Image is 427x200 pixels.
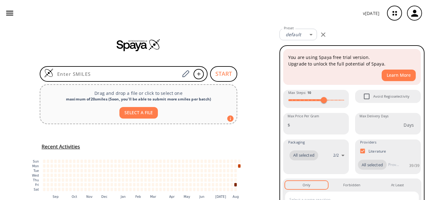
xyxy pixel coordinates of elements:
text: [DATE] [215,195,226,198]
text: Dec [101,195,108,198]
text: Sun [33,160,39,163]
text: Aug [233,195,239,198]
strong: 10 [307,90,311,95]
em: default [286,32,301,37]
img: Spaya logo [117,39,160,51]
button: Only [285,181,328,189]
text: Thu [33,178,39,182]
p: 2 / 2 [333,153,339,158]
text: Jun [199,195,204,198]
span: Providers [360,139,376,145]
button: Forbidden [330,181,373,189]
span: Max Steps : [288,90,311,95]
button: At Least [376,181,419,189]
p: Drag and drop a file or click to select one [45,90,232,96]
div: Forbidden [343,182,360,188]
div: At Least [391,182,404,188]
g: y-axis tick label [32,160,39,191]
span: Avoid Regioselectivity [373,94,409,99]
p: Days [404,122,414,128]
text: Sat [34,188,39,191]
p: 39 / 39 [409,163,419,168]
text: Mon [32,164,39,168]
text: Oct [72,195,77,198]
button: Learn More [382,70,416,81]
text: Apr [169,195,175,198]
text: May [183,195,190,198]
text: Mar [150,195,156,198]
button: START [210,66,237,82]
text: Jan [120,195,126,198]
div: Only [303,182,310,188]
g: cell [43,159,241,191]
p: You are using Spaya free trial version. Upgrade to unlock the full potential of Spaya. [288,54,416,67]
label: Max Price Per Gram [288,114,319,119]
text: Feb [135,195,141,198]
text: Tue [33,169,39,173]
label: Preset [284,26,294,31]
span: Avoid Regioselectivity [360,90,373,103]
g: x-axis tick label [53,195,239,198]
p: Literature [369,149,386,154]
text: Sep [53,195,58,198]
p: v [DATE] [363,10,379,17]
img: Logo Spaya [44,68,53,78]
span: All selected [289,152,318,159]
text: Fri [35,183,39,187]
input: Enter SMILES [53,71,180,77]
p: $ [288,122,290,128]
label: Max Delivery Days [359,114,389,119]
h5: Recent Activities [42,144,80,150]
input: Provider name [387,160,400,170]
span: All selected [358,162,387,168]
span: Packaging [288,139,305,145]
button: Recent Activities [39,142,83,152]
text: Wed [32,174,39,177]
text: Nov [86,195,93,198]
button: SELECT A FILE [119,107,158,119]
div: maximum of 20 smiles ( Soon, you'll be able to submit more smiles per batch ) [45,96,232,102]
